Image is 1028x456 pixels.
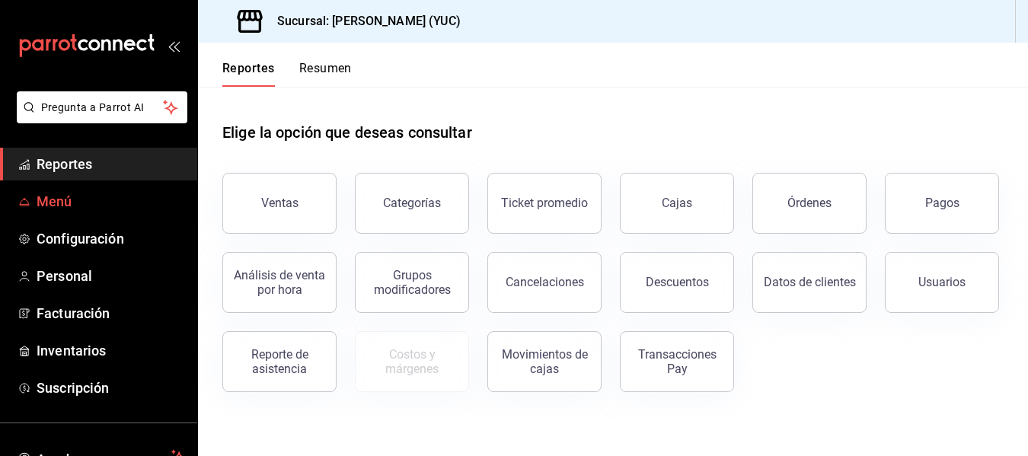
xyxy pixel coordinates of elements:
div: Órdenes [787,196,832,210]
button: Transacciones Pay [620,331,734,392]
div: Cancelaciones [506,275,584,289]
button: Pregunta a Parrot AI [17,91,187,123]
div: Costos y márgenes [365,347,459,376]
button: Datos de clientes [752,252,867,313]
h1: Elige la opción que deseas consultar [222,121,472,144]
button: Resumen [299,61,352,87]
button: Descuentos [620,252,734,313]
button: Contrata inventarios para ver este reporte [355,331,469,392]
span: Suscripción [37,378,185,398]
div: Datos de clientes [764,275,856,289]
div: Categorías [383,196,441,210]
span: Configuración [37,228,185,249]
button: Reportes [222,61,275,87]
button: Cajas [620,173,734,234]
a: Pregunta a Parrot AI [11,110,187,126]
button: Reporte de asistencia [222,331,337,392]
button: Grupos modificadores [355,252,469,313]
div: Transacciones Pay [630,347,724,376]
button: Cancelaciones [487,252,602,313]
button: Movimientos de cajas [487,331,602,392]
span: Inventarios [37,340,185,361]
div: navigation tabs [222,61,352,87]
button: Ventas [222,173,337,234]
div: Cajas [662,196,692,210]
button: Órdenes [752,173,867,234]
h3: Sucursal: [PERSON_NAME] (YUC) [265,12,461,30]
div: Reporte de asistencia [232,347,327,376]
div: Usuarios [918,275,966,289]
div: Descuentos [646,275,709,289]
button: open_drawer_menu [168,40,180,52]
button: Usuarios [885,252,999,313]
div: Grupos modificadores [365,268,459,297]
span: Personal [37,266,185,286]
div: Pagos [925,196,959,210]
span: Pregunta a Parrot AI [41,100,164,116]
div: Movimientos de cajas [497,347,592,376]
span: Menú [37,191,185,212]
div: Análisis de venta por hora [232,268,327,297]
button: Ticket promedio [487,173,602,234]
span: Facturación [37,303,185,324]
button: Análisis de venta por hora [222,252,337,313]
div: Ticket promedio [501,196,588,210]
button: Pagos [885,173,999,234]
div: Ventas [261,196,299,210]
span: Reportes [37,154,185,174]
button: Categorías [355,173,469,234]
